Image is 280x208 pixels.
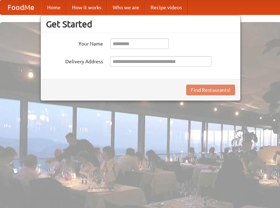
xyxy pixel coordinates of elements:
[41,0,66,15] a: Home
[46,56,103,65] label: Delivery Address
[66,0,107,15] a: How it works
[0,0,41,15] a: FoodMe
[107,0,145,15] a: Who we are
[145,0,188,15] a: Recipe videos
[46,38,103,47] label: Your Name
[46,19,235,30] h3: Get Started
[186,85,235,95] button: Find Restaurants!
